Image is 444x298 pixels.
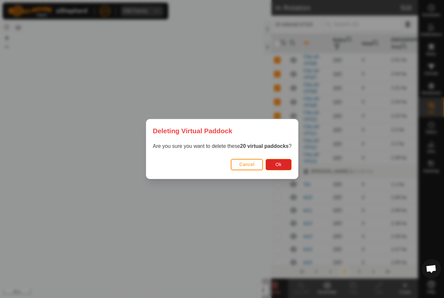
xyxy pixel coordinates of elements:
span: Ok [275,162,281,167]
div: Open chat [422,259,441,279]
span: Cancel [239,162,255,167]
strong: 20 virtual paddocks [240,143,288,149]
span: Deleting Virtual Paddock [153,126,232,136]
span: Are you sure you want to delete these ? [153,143,292,149]
button: Ok [265,159,291,170]
button: Cancel [231,159,263,170]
